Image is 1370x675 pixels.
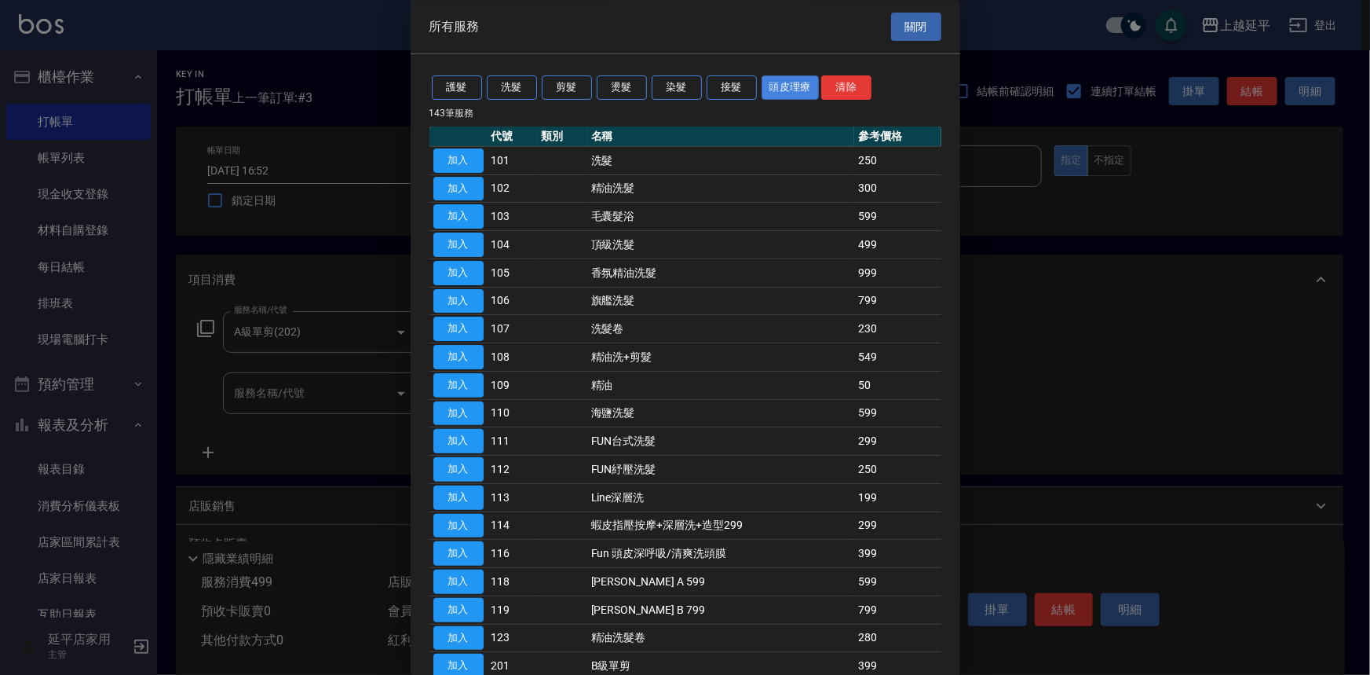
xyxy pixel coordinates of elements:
th: 參考價格 [854,127,941,147]
button: 加入 [433,486,484,510]
th: 代號 [488,127,538,147]
button: 加入 [433,289,484,314]
td: 110 [488,400,538,428]
button: 加入 [433,205,484,229]
button: 加入 [433,261,484,285]
button: 加入 [433,233,484,258]
button: 加入 [433,430,484,454]
td: 精油洗+剪髮 [587,343,855,372]
td: 250 [854,147,941,175]
td: 102 [488,175,538,204]
button: 加入 [433,149,484,173]
td: 111 [488,427,538,456]
td: 蝦皮指壓按摩+深層洗+造型299 [587,512,855,541]
button: 護髮 [432,76,482,101]
td: 精油洗髮 [587,175,855,204]
th: 名稱 [587,127,855,147]
td: 旗艦洗髮 [587,288,855,316]
td: 107 [488,315,538,343]
span: 所有服務 [429,19,480,35]
td: 599 [854,203,941,231]
td: Line深層洗 [587,484,855,512]
td: 799 [854,596,941,625]
td: 112 [488,456,538,484]
td: 海鹽洗髮 [587,400,855,428]
td: 香氛精油洗髮 [587,259,855,288]
td: [PERSON_NAME] A 599 [587,568,855,596]
button: 燙髮 [597,76,647,101]
button: 加入 [433,317,484,342]
td: 頂級洗髮 [587,231,855,259]
button: 加入 [433,626,484,651]
button: 頭皮理療 [762,76,820,101]
td: 116 [488,540,538,568]
td: 105 [488,259,538,288]
button: 洗髮 [487,76,537,101]
button: 加入 [433,458,484,482]
p: 143 筆服務 [429,106,941,120]
button: 清除 [821,76,871,101]
td: 洗髮卷 [587,315,855,343]
td: 199 [854,484,941,512]
td: [PERSON_NAME] B 799 [587,596,855,625]
td: 114 [488,512,538,541]
td: FUN台式洗髮 [587,427,855,456]
td: 999 [854,259,941,288]
td: 103 [488,203,538,231]
td: 230 [854,315,941,343]
td: 299 [854,427,941,456]
td: 399 [854,540,941,568]
td: FUN紓壓洗髮 [587,456,855,484]
td: 106 [488,288,538,316]
td: 280 [854,625,941,653]
td: Fun 頭皮深呼吸/清爽洗頭膜 [587,540,855,568]
td: 毛囊髮浴 [587,203,855,231]
button: 加入 [433,402,484,426]
td: 499 [854,231,941,259]
td: 精油洗髮卷 [587,625,855,653]
td: 50 [854,372,941,400]
td: 洗髮 [587,147,855,175]
button: 加入 [433,514,484,538]
button: 加入 [433,373,484,398]
td: 109 [488,372,538,400]
td: 299 [854,512,941,541]
button: 加入 [433,346,484,370]
td: 300 [854,175,941,204]
td: 108 [488,343,538,372]
td: 799 [854,288,941,316]
td: 549 [854,343,941,372]
td: 101 [488,147,538,175]
td: 113 [488,484,538,512]
th: 類別 [537,127,587,147]
button: 剪髮 [542,76,592,101]
td: 119 [488,596,538,625]
td: 250 [854,456,941,484]
button: 加入 [433,598,484,622]
button: 加入 [433,542,484,567]
td: 118 [488,568,538,596]
button: 加入 [433,570,484,595]
button: 加入 [433,177,484,201]
button: 接髮 [707,76,757,101]
td: 104 [488,231,538,259]
td: 精油 [587,372,855,400]
td: 599 [854,400,941,428]
td: 123 [488,625,538,653]
button: 關閉 [891,13,941,42]
button: 染髮 [652,76,702,101]
td: 599 [854,568,941,596]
